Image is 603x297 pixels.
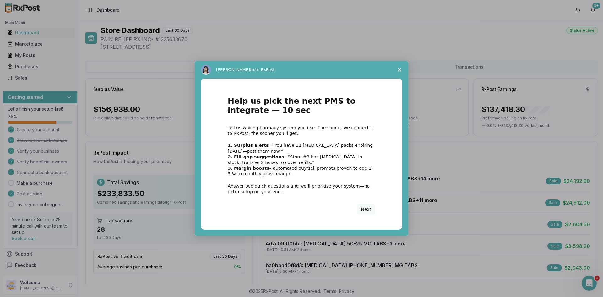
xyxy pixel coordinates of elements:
[201,65,211,75] img: Profile image for Alice
[216,67,250,72] span: [PERSON_NAME]
[228,97,375,118] h1: Help us pick the next PMS to integrate — 10 sec
[228,142,375,154] div: – “You have 12 [MEDICAL_DATA] packs expiring [DATE]—post them now.”
[228,154,284,159] b: 2. Fill-gap suggestions
[228,183,375,195] div: Answer two quick questions and we’ll prioritise your system—no extra setup on your end.
[228,165,375,177] div: – automated buy/sell prompts proven to add 2-5 % to monthly gross margin.
[357,204,375,215] button: Next
[228,166,269,171] b: 3. Margin boosts
[228,125,375,136] div: Tell us which pharmacy system you use. The sooner we connect it to RxPost, the sooner you’ll get:
[228,143,269,148] b: 1. Surplus alerts
[391,61,408,79] span: Close survey
[228,154,375,165] div: – “Store #3 has [MEDICAL_DATA] in stock; transfer 2 boxes to cover refills.”
[250,67,274,72] span: from RxPost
